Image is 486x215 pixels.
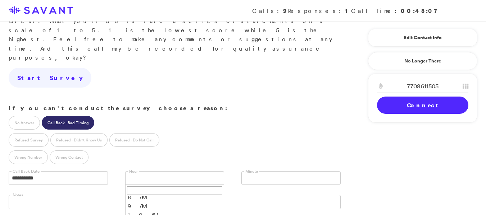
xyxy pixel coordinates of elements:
[12,169,41,174] label: Call Back Date
[9,133,49,147] label: Refused Survey
[401,7,441,15] strong: 00:48:07
[9,150,48,164] label: Wrong Number
[50,150,88,164] label: Wrong Contact
[377,97,468,114] a: Connect
[9,68,91,88] a: Start Survey
[126,202,224,211] li: 9 AM
[377,32,468,43] a: Edit Contact Info
[126,193,224,202] li: 8 AM
[9,7,341,62] p: Great. What you'll do is rate a series of statements on a scale of 1 to 5. 1 is the lowest score ...
[109,133,159,147] label: Refused - Do Not Call
[128,169,139,174] label: Hour
[12,192,24,198] label: Notes
[283,7,287,15] strong: 9
[9,104,227,112] strong: If you can't conduct the survey choose a reason:
[9,116,40,130] label: No Answer
[244,169,259,174] label: Minute
[368,52,477,70] a: No Longer There
[345,7,351,15] strong: 1
[50,133,108,147] label: Refused - Didn't Know Us
[42,116,94,130] label: Call Back - Bad Timing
